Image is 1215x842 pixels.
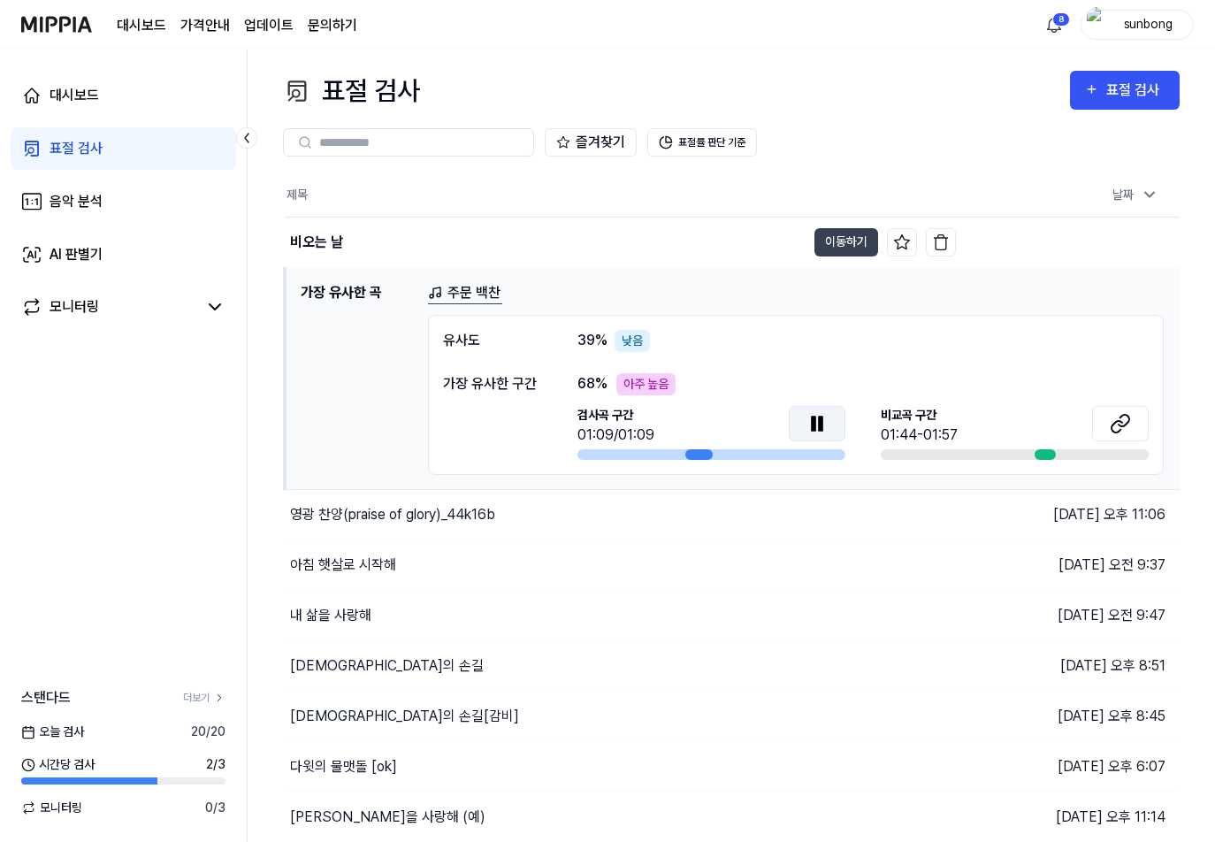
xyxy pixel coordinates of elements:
[577,330,607,351] span: 39 %
[301,282,414,475] h1: 가장 유사한 곡
[814,228,878,256] button: 이동하기
[428,282,502,304] a: 주문 백찬
[577,373,607,394] span: 68 %
[11,180,236,223] a: 음악 분석
[50,244,103,265] div: AI 판별기
[1040,11,1068,39] button: 알림8
[647,128,757,157] button: 표절률 판단 기준
[577,406,654,425] span: 검사곡 구간
[11,127,236,170] a: 표절 검사
[1052,12,1070,27] div: 8
[443,373,542,394] div: 가장 유사한 구간
[290,807,485,828] div: [PERSON_NAME]을 사랑해 (예)
[11,74,236,117] a: 대시보드
[290,706,519,727] div: [DEMOGRAPHIC_DATA]의 손길[감비]
[290,504,495,525] div: 영광 찬양(praise of glory)_44k16b
[308,15,357,36] a: 문의하기
[1043,14,1065,35] img: 알림
[283,71,420,111] div: 표절 검사
[1070,71,1180,110] button: 표절 검사
[205,799,225,817] span: 0 / 3
[50,85,99,106] div: 대시보드
[881,406,958,425] span: 비교곡 구간
[290,655,484,677] div: [DEMOGRAPHIC_DATA]의 손길
[881,425,958,446] div: 01:44-01:57
[50,191,103,212] div: 음악 분석
[244,15,294,36] a: 업데이트
[50,296,99,318] div: 모니터링
[956,540,1180,590] td: [DATE] 오전 9:37
[191,723,225,741] span: 20 / 20
[956,489,1180,540] td: [DATE] 오후 11:06
[932,233,950,251] img: delete
[956,691,1180,741] td: [DATE] 오후 8:45
[290,605,371,626] div: 내 삶을 사랑해
[577,425,654,446] div: 01:09/01:09
[11,233,236,276] a: AI 판별기
[21,296,197,318] a: 모니터링
[615,330,650,352] div: 낮음
[545,128,637,157] button: 즐겨찾기
[616,373,676,395] div: 아주 높음
[21,687,71,708] span: 스탠다드
[206,755,225,774] span: 2 / 3
[956,792,1180,842] td: [DATE] 오후 11:14
[290,756,397,777] div: 다윗의 물맷돌 [ok]
[1113,14,1182,34] div: sunbong
[1106,79,1165,102] div: 표절 검사
[21,755,95,774] span: 시간당 검사
[285,174,956,217] th: 제목
[21,799,82,817] span: 모니터링
[956,217,1180,267] td: [DATE] 오전 8:54
[50,138,103,159] div: 표절 검사
[117,15,166,36] a: 대시보드
[290,555,396,576] div: 아침 햇살로 시작해
[180,15,230,36] button: 가격안내
[956,640,1180,691] td: [DATE] 오후 8:51
[183,690,225,706] a: 더보기
[290,232,343,253] div: 비오는 날
[1105,180,1165,210] div: 날짜
[956,741,1180,792] td: [DATE] 오후 6:07
[956,590,1180,640] td: [DATE] 오전 9:47
[443,330,542,352] div: 유사도
[21,723,84,741] span: 오늘 검사
[1087,7,1108,42] img: profile
[1081,10,1194,40] button: profilesunbong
